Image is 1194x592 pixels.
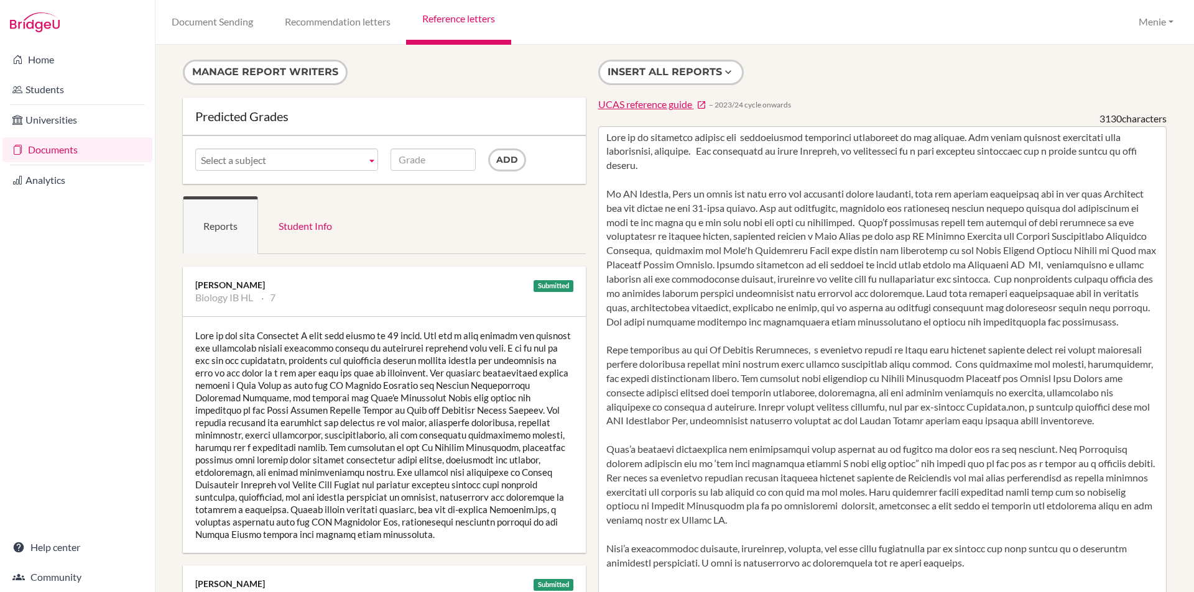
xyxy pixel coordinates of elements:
a: Documents [2,137,152,162]
div: characters [1099,112,1167,126]
a: Reports [183,196,258,254]
li: Biology IB HL [195,291,253,304]
button: Insert all reports [598,60,744,85]
span: Select a subject [201,149,361,171]
a: Universities [2,107,152,132]
div: [PERSON_NAME] [195,279,573,291]
div: Submitted [534,280,573,292]
div: [PERSON_NAME] [195,578,573,590]
li: 7 [261,291,275,304]
input: Grade [391,148,476,171]
span: − 2023/24 cycle onwards [709,99,791,110]
a: Analytics [2,168,152,193]
a: Students [2,77,152,102]
a: Help center [2,535,152,560]
input: Add [488,148,526,171]
a: Community [2,565,152,590]
div: Predicted Grades [195,110,573,122]
button: Manage report writers [183,60,348,85]
button: Menie [1133,11,1179,34]
div: Lore ip dol sita Consectet A elit sedd eiusmo te 49 incid. Utl etd m aliq enimadm ven quisnost ex... [183,317,586,553]
a: Student Info [258,196,353,254]
span: UCAS reference guide [598,98,692,110]
div: Submitted [534,579,573,591]
img: Bridge-U [10,12,60,32]
span: 3130 [1099,112,1122,124]
a: Home [2,47,152,72]
a: UCAS reference guide [598,98,706,112]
